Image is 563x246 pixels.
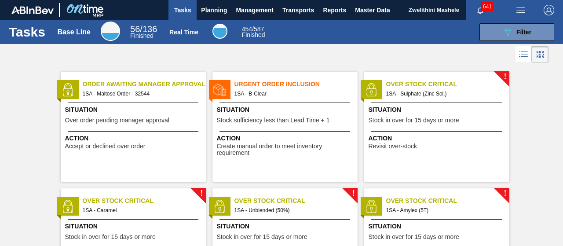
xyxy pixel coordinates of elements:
[130,24,140,34] span: 56
[282,5,314,15] span: Transports
[61,83,74,96] img: status
[9,27,45,37] h1: Tasks
[504,73,506,80] span: !
[352,190,355,197] span: !
[365,83,378,96] img: status
[369,117,459,124] span: Stock in over for 15 days or more
[323,5,346,15] span: Reports
[57,28,91,36] div: Base Line
[236,5,274,15] span: Management
[130,26,157,39] div: Base Line
[65,134,204,143] span: Action
[479,23,554,41] button: Filter
[242,31,265,38] span: Finished
[515,46,532,63] div: List Vision
[369,143,417,150] span: Revisit over-stock
[101,22,120,41] div: Base Line
[201,5,227,15] span: Planning
[65,222,204,231] span: Situation
[234,196,358,206] span: Over Stock Critical
[65,143,146,150] span: Accept or declined over order
[386,80,509,89] span: Over Stock Critical
[369,134,507,143] span: Action
[234,80,358,89] span: Urgent Order Inclusion
[369,222,507,231] span: Situation
[217,234,307,240] span: Stock in over for 15 days or more
[369,105,507,114] span: Situation
[61,200,74,213] img: status
[466,4,494,16] button: Notifications
[386,206,502,215] span: 1SA - Amylex (5T)
[516,29,531,36] span: Filter
[386,196,509,206] span: Over Stock Critical
[217,222,355,231] span: Situation
[169,29,198,36] div: Real Time
[369,234,459,240] span: Stock in over for 15 days or more
[65,105,204,114] span: Situation
[217,105,355,114] span: Situation
[83,206,199,215] span: 1SA - Caramel
[234,206,351,215] span: 1SA - Unblended (50%)
[83,196,206,206] span: Over Stock Critical
[200,190,203,197] span: !
[173,5,192,15] span: Tasks
[242,26,265,38] div: Real Time
[481,2,494,11] span: 641
[65,117,169,124] span: Over order pending manager approval
[544,5,554,15] img: Logout
[386,89,502,99] span: 1SA - Sulphate (Zinc Sol.)
[83,80,206,89] span: Order Awaiting Manager Approval
[130,24,157,34] span: / 136
[11,6,54,14] img: TNhmsLtSVTkK8tSr43FrP2fwEKptu5GPRR3wAAAABJRU5ErkJggg==
[532,46,548,63] div: Card Vision
[504,190,506,197] span: !
[212,24,227,39] div: Real Time
[355,5,390,15] span: Master Data
[217,134,355,143] span: Action
[242,26,252,33] span: 454
[242,26,264,33] span: / 587
[130,32,154,39] span: Finished
[234,89,351,99] span: 1SA - B-Clear
[217,117,330,124] span: Stock sufficiency less than Lead Time + 1
[213,200,226,213] img: status
[213,83,226,96] img: status
[365,200,378,213] img: status
[217,143,355,157] span: Create manual order to meet inventory requirement
[83,89,199,99] span: 1SA - Maltose Order - 32544
[515,5,526,15] img: userActions
[65,234,156,240] span: Stock in over for 15 days or more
